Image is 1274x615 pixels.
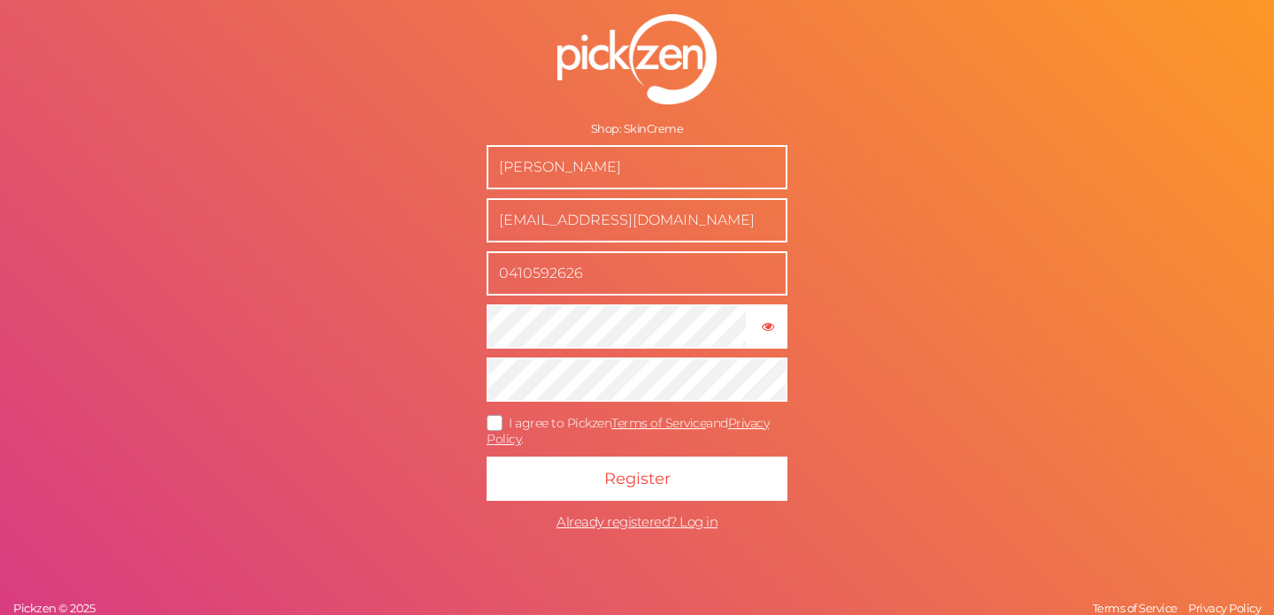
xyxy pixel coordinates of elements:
img: pz-logo-white.png [557,14,717,104]
span: Register [604,469,671,488]
input: Phone [487,251,787,296]
span: I agree to Pickzen and . [487,415,769,448]
span: Terms of Service [1093,601,1178,615]
div: Shop: SkinCreme [487,122,787,136]
input: Name [487,145,787,189]
button: Register [487,457,787,501]
a: Privacy Policy [487,415,769,448]
input: Business e-mail [487,198,787,242]
a: Pickzen © 2025 [9,601,99,615]
a: Terms of Service [611,415,706,431]
a: Terms of Service [1088,601,1182,615]
span: Privacy Policy [1188,601,1261,615]
a: Privacy Policy [1184,601,1265,615]
span: Already registered? Log in [556,513,718,530]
